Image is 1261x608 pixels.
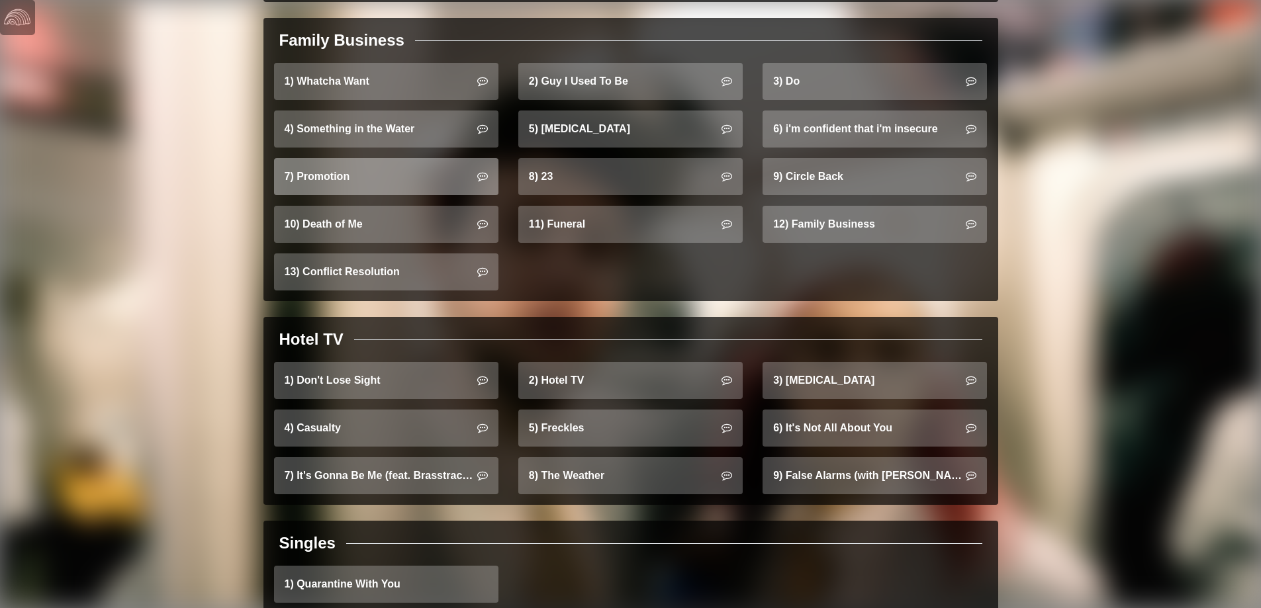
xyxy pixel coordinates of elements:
img: logo-white-4c48a5e4bebecaebe01ca5a9d34031cfd3d4ef9ae749242e8c4bf12ef99f53e8.png [4,4,30,30]
a: 10) Death of Me [274,206,498,243]
div: Family Business [279,28,404,52]
a: 4) Casualty [274,410,498,447]
a: 12) Family Business [763,206,987,243]
a: 5) Freckles [518,410,743,447]
a: 11) Funeral [518,206,743,243]
a: 1) Don't Lose Sight [274,362,498,399]
a: 5) [MEDICAL_DATA] [518,110,743,148]
a: 8) 23 [518,158,743,195]
a: 9) False Alarms (with [PERSON_NAME]) [763,457,987,494]
a: 4) Something in the Water [274,110,498,148]
a: 6) It's Not All About You [763,410,987,447]
a: 8) The Weather [518,457,743,494]
a: 3) Do [763,63,987,100]
div: Singles [279,531,336,555]
a: 6) i'm confident that i'm insecure [763,110,987,148]
a: 7) Promotion [274,158,498,195]
a: 2) Guy I Used To Be [518,63,743,100]
a: 2) Hotel TV [518,362,743,399]
a: 1) Whatcha Want [274,63,498,100]
div: Hotel TV [279,327,344,351]
a: 3) [MEDICAL_DATA] [763,362,987,399]
a: 13) Conflict Resolution [274,253,498,290]
a: 1) Quarantine With You [274,566,498,603]
a: 7) It's Gonna Be Me (feat. Brasstracks) [274,457,498,494]
a: 9) Circle Back [763,158,987,195]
